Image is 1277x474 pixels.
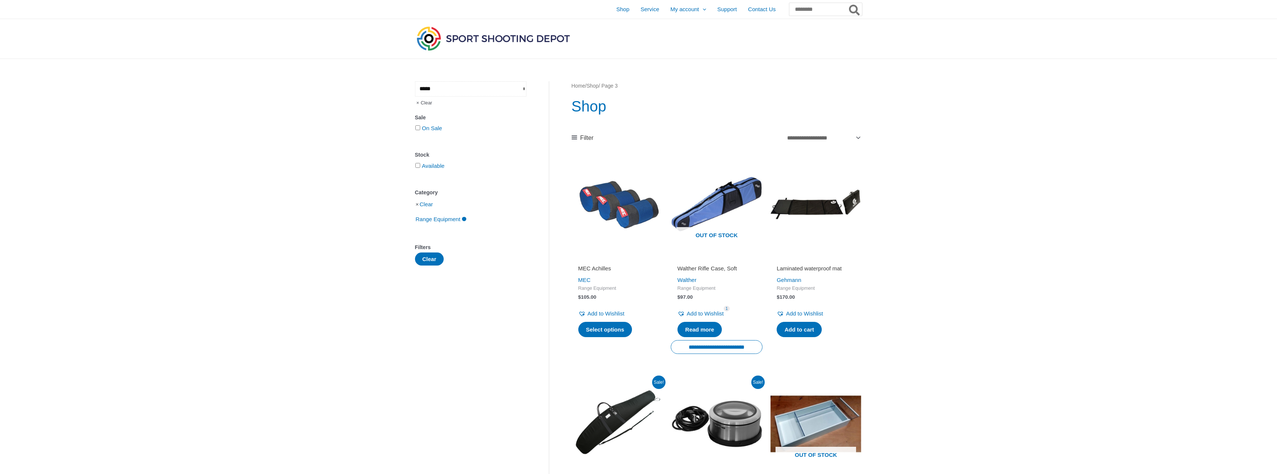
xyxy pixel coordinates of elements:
a: Add to Wishlist [578,308,625,319]
div: Stock [415,150,526,160]
input: Available [415,163,420,168]
img: Premium Soft Rifle Case [572,378,663,470]
a: Add to Wishlist [677,308,724,319]
span: Add to Wishlist [786,310,823,317]
img: Scoring gauge with illuminated reticle [671,378,762,470]
span: Sale! [652,376,666,389]
a: Home [572,83,585,89]
iframe: Customer reviews powered by Trustpilot [677,254,756,263]
bdi: 170.00 [777,294,795,300]
h2: Walther Rifle Case, Soft [677,265,756,272]
a: Add to Wishlist [777,308,823,319]
span: Range Equipment [677,285,756,292]
img: MEC Achilles [572,158,663,250]
a: Add to cart: “Laminated waterproof mat” [777,322,822,338]
a: Read more about “Walther Rifle Case, Soft” [677,322,722,338]
div: Filters [415,242,526,253]
bdi: 105.00 [578,294,597,300]
span: Filter [580,132,594,144]
span: $ [777,294,780,300]
span: Clear [415,97,433,109]
a: Walther Rifle Case, Soft [677,265,756,275]
div: Sale [415,112,526,123]
a: Shop [586,83,598,89]
a: On Sale [422,125,442,131]
iframe: Customer reviews powered by Trustpilot [578,254,657,263]
select: Shop order [784,132,862,144]
a: Out of stock [770,378,862,470]
img: Sport Shooting Depot [415,25,572,52]
img: Laminated waterproof mat [770,158,862,250]
span: $ [677,294,680,300]
a: Select options for “MEC Achilles” [578,322,632,338]
input: On Sale [415,125,420,130]
span: 1 [724,306,730,311]
a: MEC Achilles [578,265,657,275]
a: Filter [572,132,594,144]
span: Range Equipment [578,285,657,292]
bdi: 97.00 [677,294,693,300]
span: Add to Wishlist [687,310,724,317]
a: Out of stock [671,158,762,250]
h1: Shop [572,96,862,117]
img: Pistol Test Box [770,378,862,470]
span: Out of stock [776,447,856,464]
span: Sale! [751,376,765,389]
a: Range Equipment [415,216,467,222]
span: Range Equipment [415,213,461,226]
a: Clear [419,201,433,207]
a: Walther [677,277,696,283]
a: MEC [578,277,591,283]
iframe: Customer reviews powered by Trustpilot [777,254,855,263]
h2: MEC Achilles [578,265,657,272]
span: $ [578,294,581,300]
a: Laminated waterproof mat [777,265,855,275]
button: Search [847,3,862,16]
h2: Laminated waterproof mat [777,265,855,272]
div: Category [415,187,526,198]
span: Out of stock [676,227,757,244]
button: Clear [415,252,444,266]
a: Available [422,163,445,169]
span: Range Equipment [777,285,855,292]
img: Walther Rifle Case [671,158,762,250]
span: Add to Wishlist [588,310,625,317]
a: Gehmann [777,277,801,283]
nav: Breadcrumb [572,81,862,91]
